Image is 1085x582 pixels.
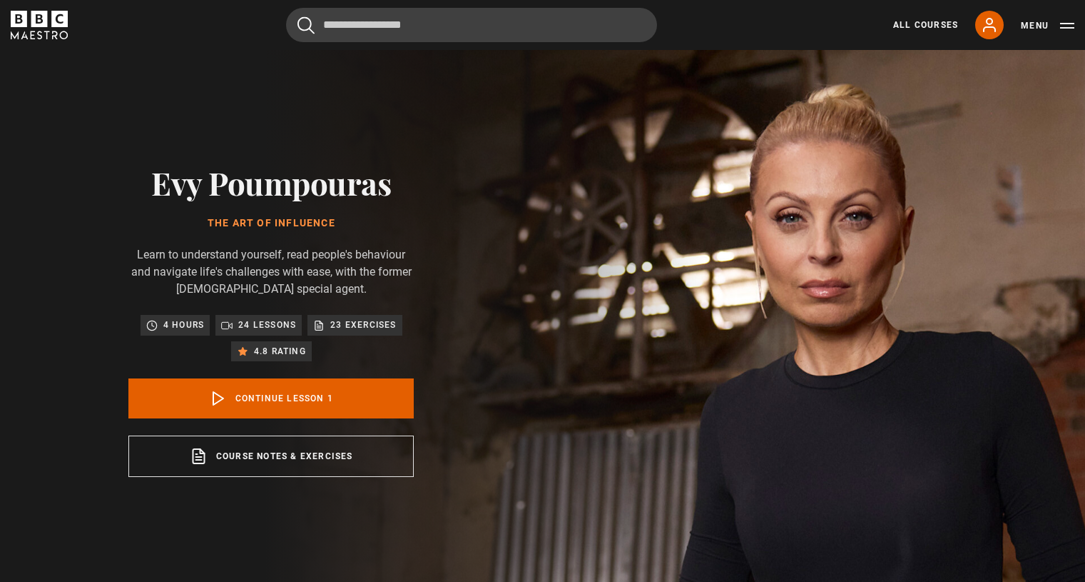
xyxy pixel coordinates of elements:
[1021,19,1074,33] button: Toggle navigation
[11,11,68,39] svg: BBC Maestro
[128,246,414,298] p: Learn to understand yourself, read people's behaviour and navigate life's challenges with ease, w...
[128,436,414,477] a: Course notes & exercises
[128,378,414,418] a: Continue lesson 1
[254,344,306,358] p: 4.8 rating
[238,318,296,332] p: 24 lessons
[286,8,657,42] input: Search
[893,19,958,31] a: All Courses
[128,164,414,201] h2: Evy Poumpouras
[128,218,414,229] h1: The Art of Influence
[330,318,396,332] p: 23 exercises
[163,318,204,332] p: 4 hours
[297,16,315,34] button: Submit the search query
